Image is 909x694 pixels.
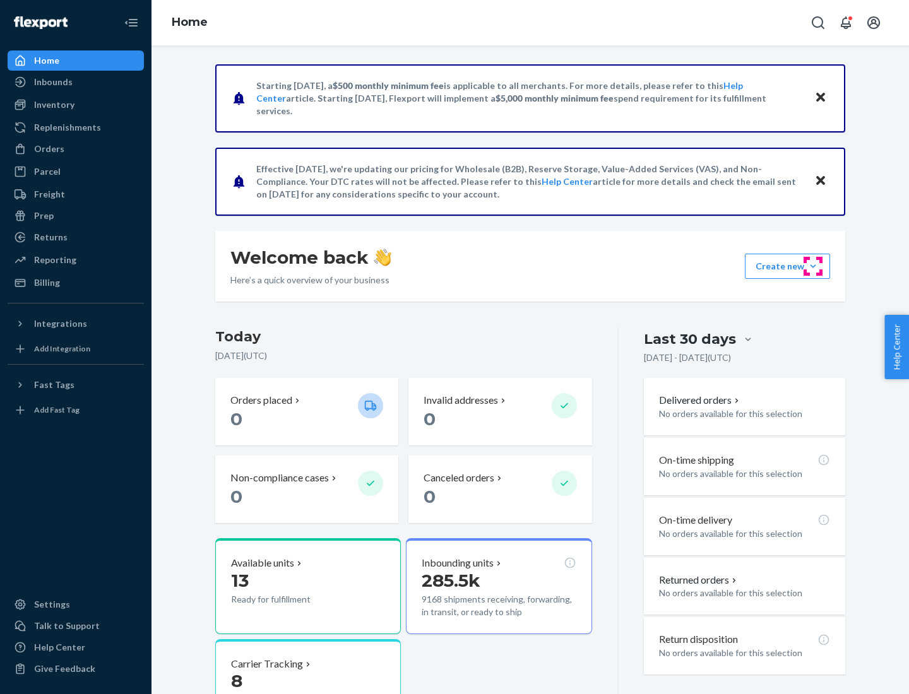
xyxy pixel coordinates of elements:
[8,227,144,247] a: Returns
[230,274,391,286] p: Here’s a quick overview of your business
[230,246,391,269] h1: Welcome back
[34,598,70,611] div: Settings
[8,50,144,71] a: Home
[34,379,74,391] div: Fast Tags
[8,400,144,420] a: Add Fast Tag
[14,16,68,29] img: Flexport logo
[8,637,144,657] a: Help Center
[8,339,144,359] a: Add Integration
[659,587,830,599] p: No orders available for this selection
[644,329,736,349] div: Last 30 days
[8,250,144,270] a: Reporting
[34,620,100,632] div: Talk to Support
[659,453,734,468] p: On-time shipping
[424,471,494,485] p: Canceled orders
[215,378,398,445] button: Orders placed 0
[884,315,909,379] button: Help Center
[119,10,144,35] button: Close Navigation
[34,76,73,88] div: Inbounds
[34,317,87,330] div: Integrations
[256,79,802,117] p: Starting [DATE], a is applicable to all merchants. For more details, please refer to this article...
[34,343,90,354] div: Add Integration
[408,378,591,445] button: Invalid addresses 0
[34,188,65,201] div: Freight
[8,375,144,395] button: Fast Tags
[8,162,144,182] a: Parcel
[424,486,436,507] span: 0
[230,408,242,430] span: 0
[172,15,208,29] a: Home
[659,573,739,587] button: Returned orders
[422,570,480,591] span: 285.5k
[34,404,80,415] div: Add Fast Tag
[644,351,731,364] p: [DATE] - [DATE] ( UTC )
[374,249,391,266] img: hand-wave emoji
[424,393,498,408] p: Invalid addresses
[333,80,444,91] span: $500 monthly minimum fee
[8,659,144,679] button: Give Feedback
[8,72,144,92] a: Inbounds
[34,641,85,654] div: Help Center
[659,632,738,647] p: Return disposition
[230,486,242,507] span: 0
[231,593,348,606] p: Ready for fulfillment
[745,254,830,279] button: Create new
[8,616,144,636] a: Talk to Support
[8,95,144,115] a: Inventory
[812,89,829,107] button: Close
[422,593,576,618] p: 9168 shipments receiving, forwarding, in transit, or ready to ship
[34,254,76,266] div: Reporting
[34,276,60,289] div: Billing
[34,54,59,67] div: Home
[406,538,591,634] button: Inbounding units285.5k9168 shipments receiving, forwarding, in transit, or ready to ship
[231,570,249,591] span: 13
[34,231,68,244] div: Returns
[659,513,732,527] p: On-time delivery
[162,4,218,41] ol: breadcrumbs
[8,184,144,204] a: Freight
[805,10,831,35] button: Open Search Box
[215,350,592,362] p: [DATE] ( UTC )
[231,556,294,570] p: Available units
[8,594,144,615] a: Settings
[230,471,329,485] p: Non-compliance cases
[215,538,401,634] button: Available units13Ready for fulfillment
[34,209,54,222] div: Prep
[8,206,144,226] a: Prep
[8,273,144,293] a: Billing
[256,163,802,201] p: Effective [DATE], we're updating our pricing for Wholesale (B2B), Reserve Storage, Value-Added Se...
[659,468,830,480] p: No orders available for this selection
[496,93,614,103] span: $5,000 monthly minimum fee
[833,10,858,35] button: Open notifications
[408,456,591,523] button: Canceled orders 0
[424,408,436,430] span: 0
[34,98,74,111] div: Inventory
[34,121,101,134] div: Replenishments
[8,117,144,138] a: Replenishments
[231,670,242,691] span: 8
[659,408,830,420] p: No orders available for this selection
[34,165,61,178] div: Parcel
[231,657,303,671] p: Carrier Tracking
[8,139,144,159] a: Orders
[215,456,398,523] button: Non-compliance cases 0
[230,393,292,408] p: Orders placed
[861,10,886,35] button: Open account menu
[659,647,830,659] p: No orders available for this selection
[215,327,592,347] h3: Today
[34,143,64,155] div: Orders
[422,556,494,570] p: Inbounding units
[542,176,593,187] a: Help Center
[659,393,742,408] button: Delivered orders
[659,527,830,540] p: No orders available for this selection
[812,172,829,191] button: Close
[34,662,95,675] div: Give Feedback
[8,314,144,334] button: Integrations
